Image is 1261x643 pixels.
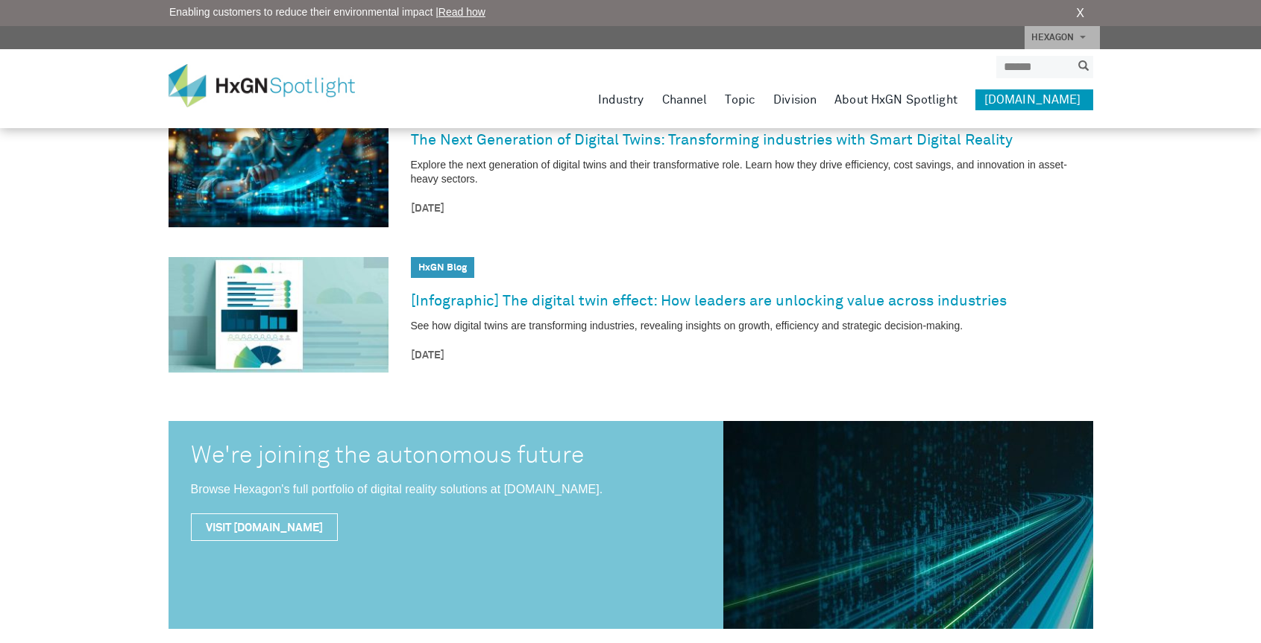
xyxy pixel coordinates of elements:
[418,263,467,273] a: HxGN Blog
[1076,4,1084,22] a: X
[1025,26,1100,49] a: HEXAGON
[598,89,644,110] a: Industry
[725,89,755,110] a: Topic
[411,128,1013,152] a: The Next Generation of Digital Twins: Transforming industries with Smart Digital Reality
[438,6,485,18] a: Read how
[169,4,485,20] span: Enabling customers to reduce their environmental impact |
[191,469,701,513] div: Browse Hexagon's full portfolio of digital reality solutions at [DOMAIN_NAME].
[169,64,377,107] img: HxGN Spotlight
[191,443,701,469] div: We're joining the autonomous future
[411,289,1007,313] a: [Infographic] The digital twin effect: How leaders are unlocking value across industries
[662,89,708,110] a: Channel
[975,89,1093,110] a: [DOMAIN_NAME]
[411,319,1093,333] p: See how digital twins are transforming industries, revealing insights on growth, efficiency and s...
[191,513,338,541] a: Visit [DOMAIN_NAME]
[411,348,1093,364] time: [DATE]
[411,158,1093,186] p: Explore the next generation of digital twins and their transformative role. Learn how they drive ...
[723,421,1093,629] img: Driving digital transformation across the asset lifecycle with Hexagon
[773,89,817,110] a: Division
[169,96,389,227] img: The Next Generation of Digital Twins: Transforming industries with Smart Digital Reality
[169,257,389,373] img: [Infographic] The digital twin effect: How leaders are unlocking value across industries
[834,89,957,110] a: About HxGN Spotlight
[411,201,1093,217] time: [DATE]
